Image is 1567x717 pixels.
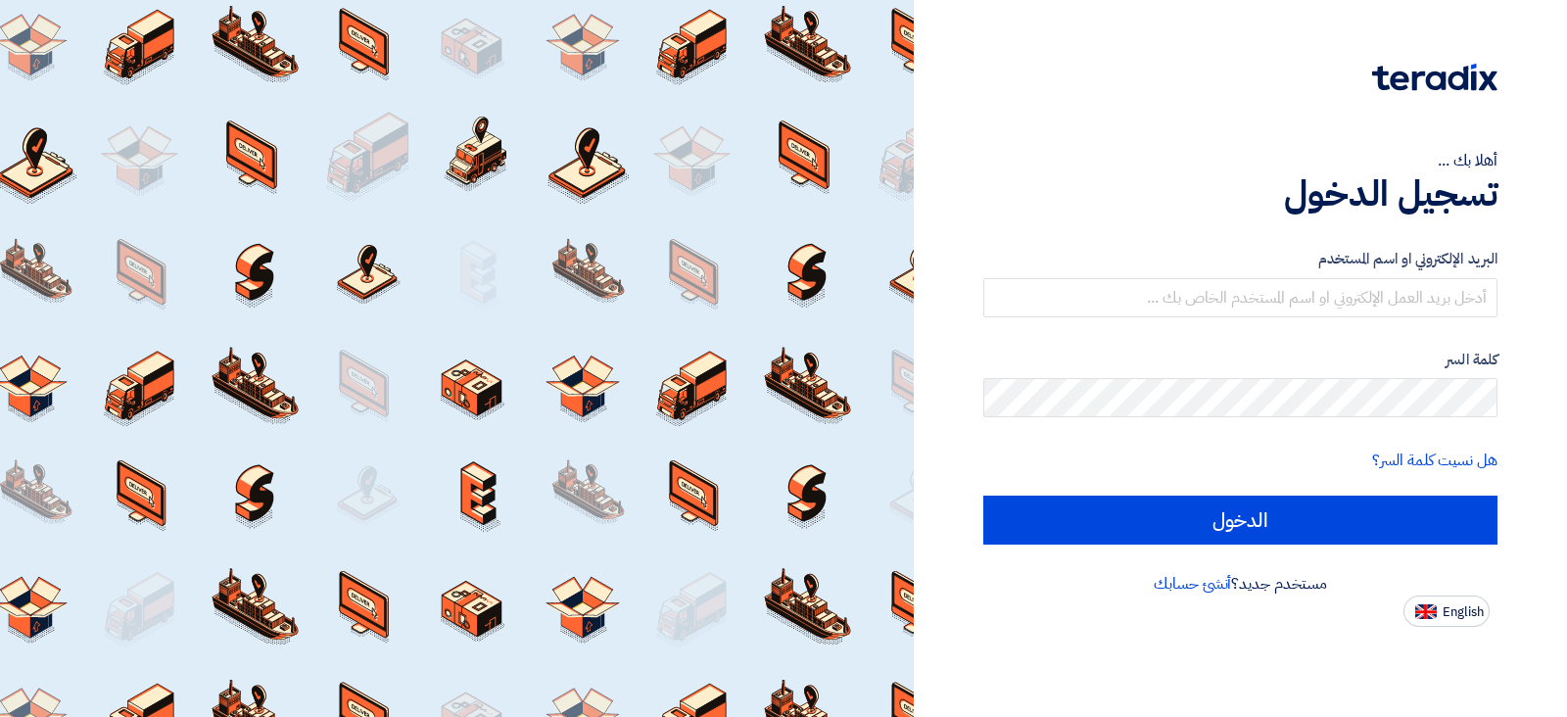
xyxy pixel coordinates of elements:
input: أدخل بريد العمل الإلكتروني او اسم المستخدم الخاص بك ... [983,278,1497,317]
img: Teradix logo [1372,64,1497,91]
input: الدخول [983,496,1497,545]
span: English [1443,605,1484,619]
div: مستخدم جديد؟ [983,572,1497,596]
h1: تسجيل الدخول [983,172,1497,215]
button: English [1403,596,1490,627]
label: البريد الإلكتروني او اسم المستخدم [983,248,1497,270]
div: أهلا بك ... [983,149,1497,172]
a: أنشئ حسابك [1154,572,1231,596]
label: كلمة السر [983,349,1497,371]
img: en-US.png [1415,604,1437,619]
a: هل نسيت كلمة السر؟ [1372,449,1497,472]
